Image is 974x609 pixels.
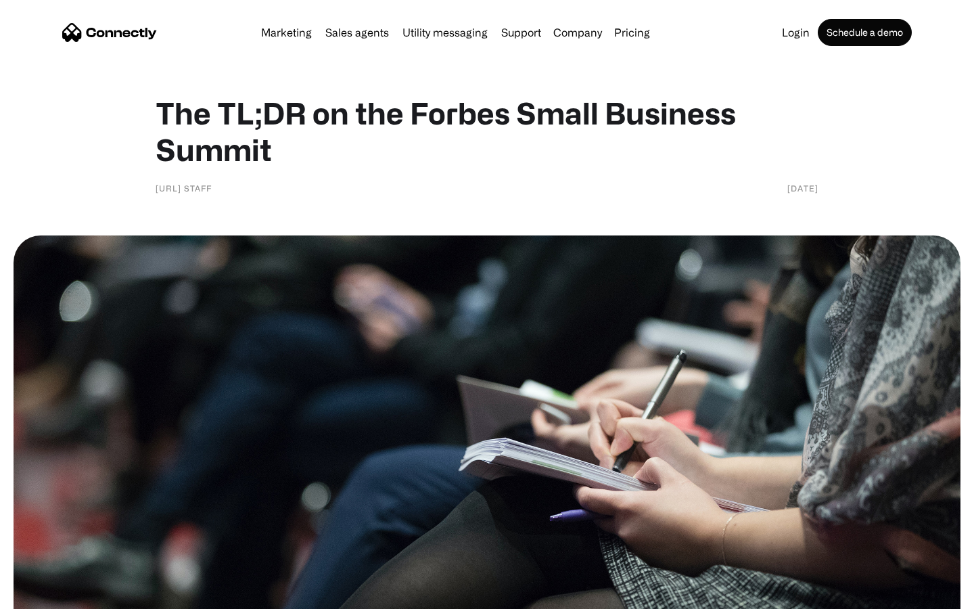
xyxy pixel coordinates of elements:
[256,27,317,38] a: Marketing
[776,27,815,38] a: Login
[553,23,602,42] div: Company
[609,27,655,38] a: Pricing
[27,585,81,604] ul: Language list
[14,585,81,604] aside: Language selected: English
[320,27,394,38] a: Sales agents
[818,19,912,46] a: Schedule a demo
[787,181,818,195] div: [DATE]
[397,27,493,38] a: Utility messaging
[496,27,547,38] a: Support
[156,181,212,195] div: [URL] Staff
[156,95,818,168] h1: The TL;DR on the Forbes Small Business Summit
